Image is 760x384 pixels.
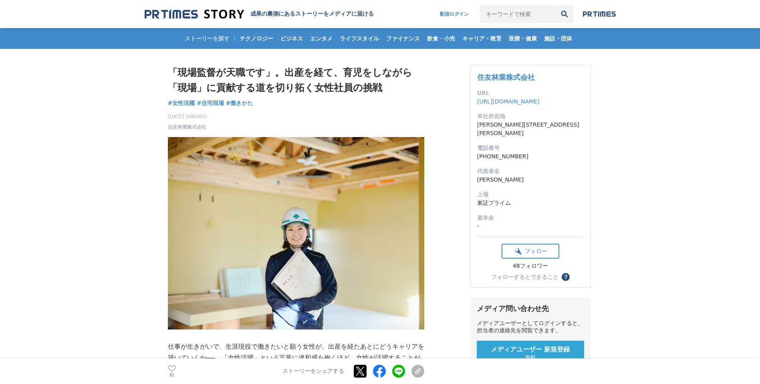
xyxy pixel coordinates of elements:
button: 検索 [556,5,573,23]
p: 31 [168,373,176,377]
div: フォローするとできること [491,274,558,280]
span: 無料 [525,354,536,361]
span: 飲食・小売 [424,35,458,42]
div: メディア問い合わせ先 [477,304,584,313]
a: ライフスタイル [337,28,382,49]
h2: 成果の裏側にあるストーリーをメディアに届ける [250,10,374,18]
input: キーワードで検索 [480,5,556,23]
button: ？ [562,273,570,281]
h1: 「現場監督が天職です」。出産を経て、育児をしながら「現場」に貢献する道を切り拓く女性社員の挑戦 [168,65,424,96]
dt: 代表者名 [477,167,584,176]
a: キャリア・教育 [459,28,505,49]
a: ビジネス [277,28,306,49]
a: テクノロジー [236,28,276,49]
dd: [PERSON_NAME] [477,176,584,184]
p: ストーリーをシェアする [282,368,344,375]
span: ？ [563,274,568,280]
img: 成果の裏側にあるストーリーをメディアに届ける [145,9,244,20]
a: 医療・健康 [506,28,540,49]
dt: URL [477,89,584,97]
dd: [PHONE_NUMBER] [477,152,584,161]
a: 成果の裏側にあるストーリーをメディアに届ける 成果の裏側にあるストーリーをメディアに届ける [145,9,374,20]
a: #働きかた [226,99,253,107]
a: 配信ログイン [432,5,477,23]
dt: 本社所在地 [477,112,584,121]
dd: - [477,222,584,230]
a: 住友林業株式会社 [477,73,535,81]
img: thumbnail_ebd4eed0-dc47-11ef-a79b-a38d27cfceeb.jpg [168,137,424,329]
dt: 電話番号 [477,144,584,152]
a: 住友林業株式会社 [168,123,206,131]
div: 48フォロワー [502,263,559,270]
span: [DATE] 10時00分 [168,113,208,120]
span: 医療・健康 [506,35,540,42]
span: 施設・団体 [541,35,575,42]
span: キャリア・教育 [459,35,505,42]
span: テクノロジー [236,35,276,42]
span: エンタメ [307,35,336,42]
dd: [PERSON_NAME][STREET_ADDRESS][PERSON_NAME] [477,121,584,137]
dd: 東証プライム [477,199,584,207]
button: フォロー [502,244,559,259]
span: ビジネス [277,35,306,42]
a: #女性活躍 [168,99,195,107]
a: 施設・団体 [541,28,575,49]
img: prtimes [583,11,616,17]
a: 飲食・小売 [424,28,458,49]
span: メディアユーザー 新規登録 [491,346,570,354]
a: メディアユーザー 新規登録 無料 [477,341,584,366]
a: ファイナンス [383,28,423,49]
a: #住宅現場 [197,99,224,107]
a: エンタメ [307,28,336,49]
span: ライフスタイル [337,35,382,42]
p: 仕事が生きがいで、生涯現役で働きたいと願う女性が、出産を経たあとにどうキャリアを築いていくか──。「女性活躍」という言葉に違和感を抱くほど、女性が活躍することが当たり前になってきた令和の時代、そ... [168,341,424,376]
dt: 上場 [477,190,584,199]
dt: 資本金 [477,214,584,222]
div: メディアユーザーとしてログインすると、担当者の連絡先を閲覧できます。 [477,320,584,334]
a: [URL][DOMAIN_NAME] [477,98,540,105]
span: ファイナンス [383,35,423,42]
